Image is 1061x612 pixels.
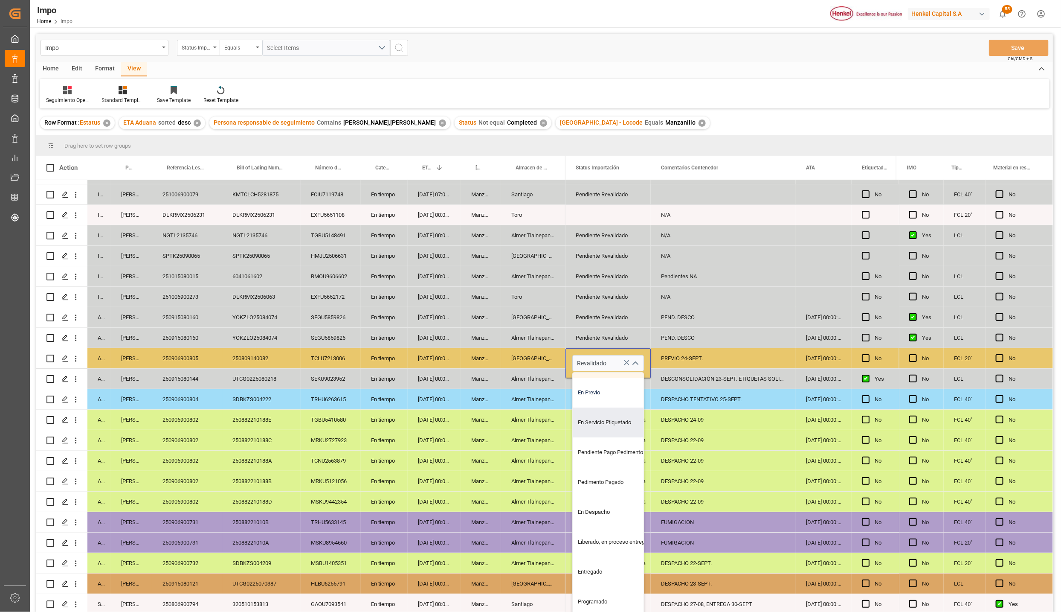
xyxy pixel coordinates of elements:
div: Arrived [87,389,111,409]
div: TRHU5633145 [301,512,361,532]
div: N/A [651,287,796,307]
div: FCL 20" [944,348,986,368]
div: [GEOGRAPHIC_DATA] [501,348,565,368]
div: LCL [944,225,986,245]
div: TGBU5410580 [301,410,361,430]
div: Arrived [87,512,111,532]
div: 250882210188C [222,430,301,450]
div: SEKU9023952 [301,369,361,389]
div: [PERSON_NAME] [111,574,152,594]
div: Almer Tlalnepantla [501,553,565,573]
button: search button [390,40,408,56]
div: 250882210188E [222,410,301,430]
div: Format [89,62,121,76]
div: Manzanillo [461,287,501,307]
div: Manzanillo [461,205,501,225]
div: TGBU5148491 [301,225,361,245]
div: SPTK25090065 [222,246,301,266]
div: [PERSON_NAME] [111,348,152,368]
div: SDBKZS004222 [222,389,301,409]
div: En tiempo [361,328,408,348]
div: 250915080160 [152,307,222,327]
div: In progress [87,225,111,245]
div: [DATE] 00:00:00 [796,492,852,512]
div: [PERSON_NAME] [111,184,152,204]
div: DESPACHO 22-09 [651,430,796,450]
div: Manzanillo [461,471,501,491]
div: [DATE] 00:00:00 [408,307,461,327]
div: Almer Tlalnepantla [501,492,565,512]
div: HMJU2506631 [301,246,361,266]
div: Manzanillo [461,553,501,573]
div: TRHU6263615 [301,389,361,409]
div: DESPACHO 22-09 [651,471,796,491]
div: [PERSON_NAME] [111,287,152,307]
div: [DATE] 07:00:00 [408,184,461,204]
div: 250906900802 [152,451,222,471]
div: En tiempo [361,246,408,266]
div: Press SPACE to select this row. [899,369,1053,389]
div: En tiempo [361,533,408,553]
div: [DATE] 00:00:00 [408,348,461,368]
div: Manzanillo [461,574,501,594]
div: Arrived [87,307,111,327]
button: close menu [628,357,641,370]
div: Pedimento Pagado [573,467,653,497]
div: En tiempo [361,512,408,532]
div: Press SPACE to select this row. [36,471,565,492]
div: Liberado, en proceso entrega [573,527,653,557]
div: [DATE] 00:00:00 [408,205,461,225]
div: [DATE] 00:00:00 [408,266,461,286]
div: 6041061602 [222,266,301,286]
div: Press SPACE to select this row. [36,389,565,410]
div: LCL [944,328,986,348]
div: Manzanillo [461,430,501,450]
div: DESPACHO 24-09 [651,410,796,430]
div: Almer Tlalnepantla [501,451,565,471]
div: LCL [944,369,986,389]
div: Press SPACE to select this row. [899,225,1053,246]
div: Henkel Capital S.A [908,8,990,20]
div: FCL 40" [944,184,986,204]
div: LCL [944,307,986,327]
div: DESPACHO 23-SEPT. [651,574,796,594]
div: Press SPACE to select this row. [36,287,565,307]
div: En tiempo [361,471,408,491]
div: Press SPACE to select this row. [899,266,1053,287]
div: In progress [87,287,111,307]
div: Edit [65,62,89,76]
div: Manzanillo [461,512,501,532]
div: PEND. DESCO [651,307,796,327]
div: Press SPACE to select this row. [899,307,1053,328]
div: [DATE] 00:00:00 [408,389,461,409]
div: [DATE] 00:00:00 [796,369,852,389]
button: Henkel Capital S.A [908,6,993,22]
div: [PERSON_NAME] [111,451,152,471]
div: FCL 20" [944,205,986,225]
div: EXFU5651108 [301,205,361,225]
div: Press SPACE to select this row. [36,369,565,389]
div: [PERSON_NAME] [111,389,152,409]
div: Impo [45,42,159,52]
div: Almer Tlalnepantla [501,512,565,532]
div: Press SPACE to select this row. [36,512,565,533]
div: Press SPACE to select this row. [36,348,565,369]
div: Almer Tlalnepantla [501,266,565,286]
div: Almer Tlalnepantla [501,533,565,553]
div: Almer Tlalnepantla [501,471,565,491]
div: Manzanillo [461,328,501,348]
button: show 55 new notifications [993,4,1012,23]
div: DESCONSOLIDACIÓN 23-SEPT. ETIQUETAS SOLICITADAS [651,369,796,389]
div: 250906900802 [152,492,222,512]
div: 250882210188B [222,471,301,491]
div: [PERSON_NAME] [111,205,152,225]
div: KMTCLCH5281875 [222,184,301,204]
div: FCL 40" [944,389,986,409]
div: 251006900079 [152,184,222,204]
div: [PERSON_NAME] [111,225,152,245]
div: Manzanillo [461,389,501,409]
button: open menu [177,40,220,56]
div: TCNU2563879 [301,451,361,471]
div: DLKRMX2506231 [222,205,301,225]
div: SDBKZS004209 [222,553,301,573]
